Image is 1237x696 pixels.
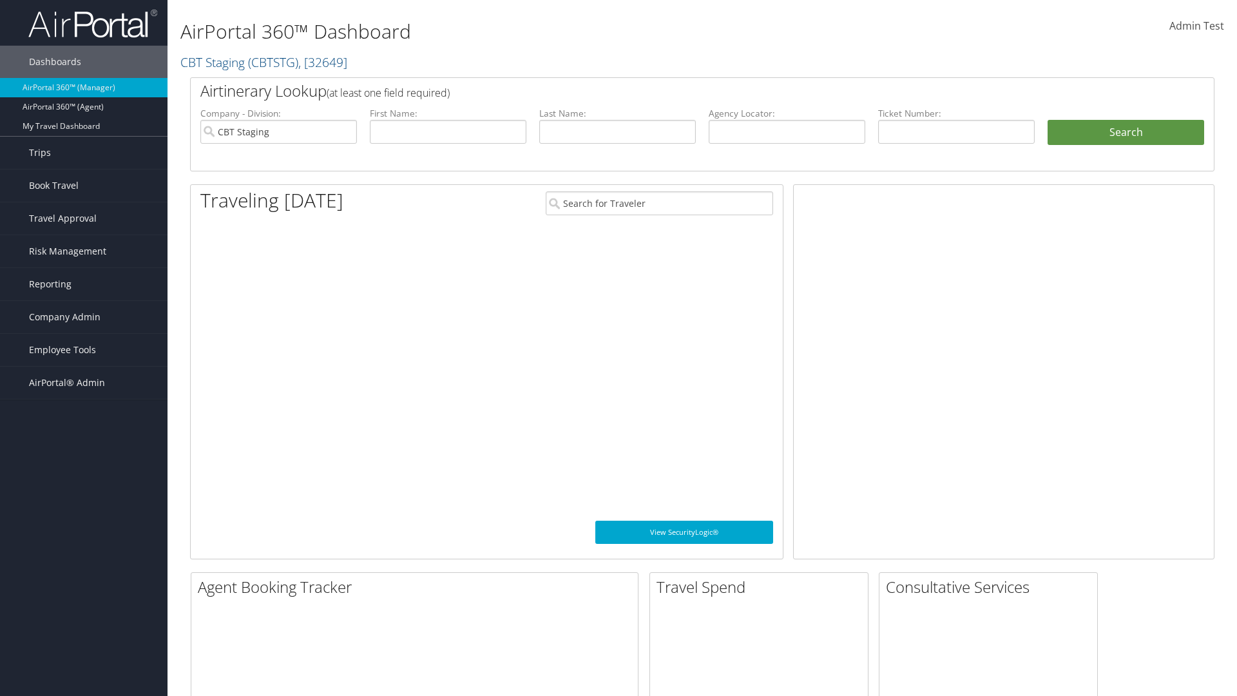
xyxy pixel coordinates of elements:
h1: Traveling [DATE] [200,187,343,214]
span: Book Travel [29,169,79,202]
label: Last Name: [539,107,696,120]
span: ( CBTSTG ) [248,53,298,71]
span: (at least one field required) [327,86,450,100]
h1: AirPortal 360™ Dashboard [180,18,876,45]
h2: Airtinerary Lookup [200,80,1119,102]
label: Company - Division: [200,107,357,120]
span: Employee Tools [29,334,96,366]
button: Search [1048,120,1204,146]
a: Admin Test [1169,6,1224,46]
h2: Agent Booking Tracker [198,576,638,598]
input: Search for Traveler [546,191,773,215]
span: Admin Test [1169,19,1224,33]
span: Reporting [29,268,72,300]
span: AirPortal® Admin [29,367,105,399]
h2: Consultative Services [886,576,1097,598]
img: airportal-logo.png [28,8,157,39]
span: Company Admin [29,301,101,333]
span: Trips [29,137,51,169]
span: Dashboards [29,46,81,78]
span: Travel Approval [29,202,97,235]
span: Risk Management [29,235,106,267]
a: View SecurityLogic® [595,521,773,544]
a: CBT Staging [180,53,347,71]
label: First Name: [370,107,526,120]
h2: Travel Spend [657,576,868,598]
label: Ticket Number: [878,107,1035,120]
span: , [ 32649 ] [298,53,347,71]
label: Agency Locator: [709,107,865,120]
